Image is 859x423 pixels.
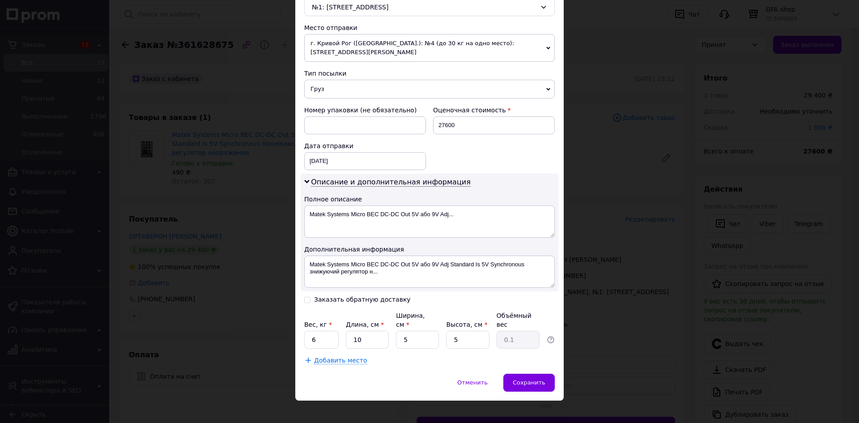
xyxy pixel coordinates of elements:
textarea: Matek Systems Micro BEC DC-DC Out 5V або 9V Adj... [304,205,555,238]
span: Место отправки [304,24,357,31]
label: Высота, см [446,321,487,328]
span: Сохранить [513,379,545,386]
div: Объёмный вес [497,311,540,329]
div: Дата отправки [304,141,426,150]
div: Заказать обратную доставку [314,296,411,303]
div: Оценочная стоимость [433,106,555,115]
span: Отменить [457,379,488,386]
span: Описание и дополнительная информация [311,178,471,187]
div: Полное описание [304,195,555,204]
span: Тип посылки [304,70,346,77]
label: Длина, см [346,321,384,328]
label: Ширина, см [396,312,425,328]
div: Номер упаковки (не обязательно) [304,106,426,115]
div: Дополнительная информация [304,245,555,254]
span: г. Кривой Рог ([GEOGRAPHIC_DATA].): №4 (до 30 кг на одно место): [STREET_ADDRESS][PERSON_NAME] [304,34,555,62]
label: Вес, кг [304,321,332,328]
textarea: Matek Systems Micro BEC DC-DC Out 5V або 9V Adj Standard Is 5V Synchronous знижуючий регулятор н... [304,256,555,288]
span: Добавить место [314,357,367,364]
span: Груз [304,80,555,98]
